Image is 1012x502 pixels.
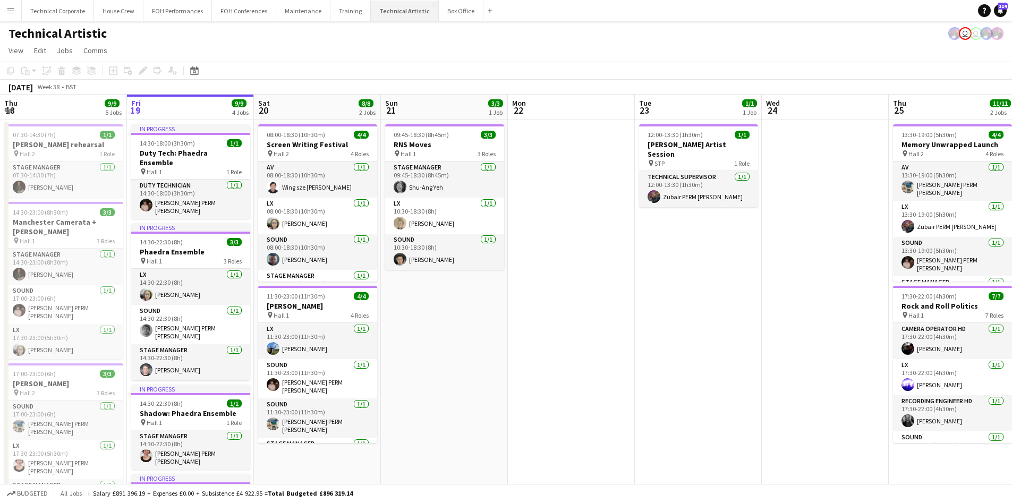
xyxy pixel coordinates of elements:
h3: Shadow: Phaedra Ensemble [131,409,250,418]
app-job-card: 09:45-18:30 (8h45m)3/3RNS Moves Hall 13 RolesStage Manager1/109:45-18:30 (8h45m)Shu-Ang YehLX1/11... [385,124,504,270]
app-card-role: LX1/117:30-23:00 (5h30m)[PERSON_NAME] PERM [PERSON_NAME] [4,440,123,479]
span: Thu [4,98,18,108]
app-job-card: 17:30-22:00 (4h30m)7/7Rock and Roll Politics Hall 17 RolesCamera Operator HD1/117:30-22:00 (4h30m... [893,286,1012,443]
span: 18 [3,104,18,116]
span: 1/1 [227,139,242,147]
app-card-role: Camera Operator HD1/117:30-22:00 (4h30m)[PERSON_NAME] [893,323,1012,359]
h3: [PERSON_NAME] [4,379,123,388]
app-card-role: LX1/110:30-18:30 (8h)[PERSON_NAME] [385,198,504,234]
span: 4/4 [354,131,369,139]
app-card-role: LX1/108:00-18:30 (10h30m)[PERSON_NAME] [258,198,377,234]
app-card-role: LX1/113:30-19:00 (5h30m)Zubair PERM [PERSON_NAME] [893,201,1012,237]
app-card-role: Stage Manager1/114:30-23:00 (8h30m)[PERSON_NAME] [4,249,123,285]
span: Sat [258,98,270,108]
app-job-card: 08:00-18:30 (10h30m)4/4Screen Writing Festival Hall 24 RolesAV1/108:00-18:30 (10h30m)Wing sze [PE... [258,124,377,282]
span: Wed [766,98,780,108]
button: Box Office [439,1,483,21]
span: 3/3 [100,208,115,216]
span: Hall 1 [147,257,162,265]
app-job-card: 12:00-13:30 (1h30m)1/1[PERSON_NAME] Artist Session STP1 RoleTechnical Supervisor1/112:00-13:30 (1... [639,124,758,207]
div: [DATE] [8,82,33,92]
div: BST [66,83,76,91]
span: 1/1 [735,131,750,139]
button: Maintenance [276,1,330,21]
span: 1/1 [227,399,242,407]
span: 3 Roles [478,150,496,158]
span: Mon [512,98,526,108]
app-user-avatar: Zubair PERM Dhalla [980,27,993,40]
span: 114 [998,3,1008,10]
span: 13:30-19:00 (5h30m) [902,131,957,139]
span: 3/3 [481,131,496,139]
button: Budgeted [5,488,49,499]
app-card-role: Sound1/111:30-23:00 (11h30m)[PERSON_NAME] PERM [PERSON_NAME] [258,398,377,438]
span: 14:30-23:00 (8h30m) [13,208,68,216]
h3: RNS Moves [385,140,504,149]
app-card-role: Sound1/117:00-23:00 (6h)[PERSON_NAME] PERM [PERSON_NAME] [4,285,123,324]
span: Hall 2 [908,150,924,158]
h3: Phaedra Ensemble [131,247,250,257]
span: 9/9 [232,99,246,107]
span: All jobs [58,489,84,497]
span: Hall 1 [147,168,162,176]
button: House Crew [94,1,143,21]
app-card-role: AV1/108:00-18:30 (10h30m)Wing sze [PERSON_NAME] [258,161,377,198]
span: Thu [893,98,906,108]
h3: [PERSON_NAME] rehearsal [4,140,123,149]
button: Training [330,1,371,21]
app-card-role: Stage Manager1/1 [893,276,1012,312]
span: 14:30-22:30 (8h) [140,238,183,246]
h1: Technical Artistic [8,25,107,41]
app-user-avatar: Abby Hubbard [959,27,972,40]
span: 3/3 [100,370,115,378]
div: 2 Jobs [990,108,1010,116]
span: 21 [384,104,398,116]
button: Technical Corporate [22,1,94,21]
app-card-role: AV1/113:30-19:00 (5h30m)[PERSON_NAME] PERM [PERSON_NAME] [893,161,1012,201]
app-job-card: 11:30-23:00 (11h30m)4/4[PERSON_NAME] Hall 14 RolesLX1/111:30-23:00 (11h30m)[PERSON_NAME]Sound1/11... [258,286,377,443]
div: 1 Job [743,108,756,116]
app-card-role: Stage Manager1/1 [258,438,377,474]
app-job-card: In progress14:30-22:30 (8h)3/3Phaedra Ensemble Hall 13 RolesLX1/114:30-22:30 (8h)[PERSON_NAME]Sou... [131,223,250,380]
div: 1 Job [489,108,503,116]
span: Budgeted [17,490,48,497]
span: 3 Roles [224,257,242,265]
app-card-role: Sound1/113:30-19:00 (5h30m)[PERSON_NAME] PERM [PERSON_NAME] [893,237,1012,276]
div: In progress [131,385,250,393]
button: Technical Artistic [371,1,439,21]
span: 4 Roles [985,150,1004,158]
app-job-card: 14:30-23:00 (8h30m)3/3Manchester Camerata + [PERSON_NAME] Hall 13 RolesStage Manager1/114:30-23:0... [4,202,123,359]
span: 08:00-18:30 (10h30m) [267,131,325,139]
app-job-card: 07:30-14:30 (7h)1/1[PERSON_NAME] rehearsal Hall 21 RoleStage Manager1/107:30-14:30 (7h)[PERSON_NAME] [4,124,123,198]
span: 1 Role [226,168,242,176]
span: Hall 1 [147,419,162,427]
span: Edit [34,46,46,55]
span: 1/1 [742,99,757,107]
span: 14:30-18:00 (3h30m) [140,139,195,147]
span: 4 Roles [351,150,369,158]
span: 7/7 [989,292,1004,300]
span: 3/3 [227,238,242,246]
app-job-card: In progress14:30-22:30 (8h)1/1Shadow: Phaedra Ensemble Hall 11 RoleStage Manager1/114:30-22:30 (8... [131,385,250,470]
app-card-role: Stage Manager1/114:30-22:30 (8h)[PERSON_NAME] [131,344,250,380]
div: In progress [131,474,250,482]
app-job-card: In progress14:30-18:00 (3h30m)1/1Duty Tech: Phaedra Ensemble Hall 11 RoleDuty Technician1/114:30-... [131,124,250,219]
app-job-card: 13:30-19:00 (5h30m)4/4Memory Unwrapped Launch Hall 24 RolesAV1/113:30-19:00 (5h30m)[PERSON_NAME] ... [893,124,1012,282]
div: In progress [131,223,250,232]
h3: Memory Unwrapped Launch [893,140,1012,149]
span: 12:00-13:30 (1h30m) [648,131,703,139]
span: 9/9 [105,99,120,107]
button: FOH Performances [143,1,212,21]
span: Comms [83,46,107,55]
span: STP [654,159,665,167]
a: 114 [994,4,1007,17]
app-card-role: Sound1/117:00-23:00 (6h)[PERSON_NAME] PERM [PERSON_NAME] [4,401,123,440]
div: Salary £891 396.19 + Expenses £0.00 + Subsistence £4 922.95 = [93,489,353,497]
app-card-role: LX1/117:30-23:00 (5h30m)[PERSON_NAME] [4,324,123,360]
span: 20 [257,104,270,116]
